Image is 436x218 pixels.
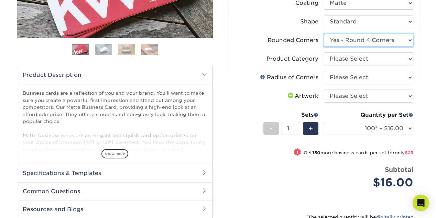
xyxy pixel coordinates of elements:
[2,197,58,216] iframe: Google Customer Reviews
[324,111,413,119] div: Quantity per Set
[297,149,298,156] span: !
[17,164,212,182] h2: Specifications & Templates
[385,166,413,173] strong: Subtotal
[101,149,128,158] span: show more
[312,150,320,155] strong: 150
[17,200,212,218] h2: Resources and Blogs
[23,90,207,188] p: Business cards are a reflection of you and your brand. You'll want to make sure you create a powe...
[270,123,273,134] span: -
[72,41,89,59] img: Business Cards 01
[95,44,112,55] img: Business Cards 02
[266,55,318,63] div: Product Category
[413,195,429,211] div: Open Intercom Messenger
[260,73,318,82] div: Radius of Corners
[141,44,158,55] img: Business Cards 04
[268,36,318,44] div: Rounded Corners
[329,174,413,191] div: $16.00
[304,150,413,157] small: Get more business cards per set for
[308,123,313,134] span: +
[300,18,318,26] div: Shape
[405,150,413,155] span: $23
[286,92,318,100] div: Artwork
[17,66,212,84] h2: Product Description
[17,182,212,200] h2: Common Questions
[395,150,413,155] span: only
[118,44,135,55] img: Business Cards 03
[263,111,318,119] div: Sets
